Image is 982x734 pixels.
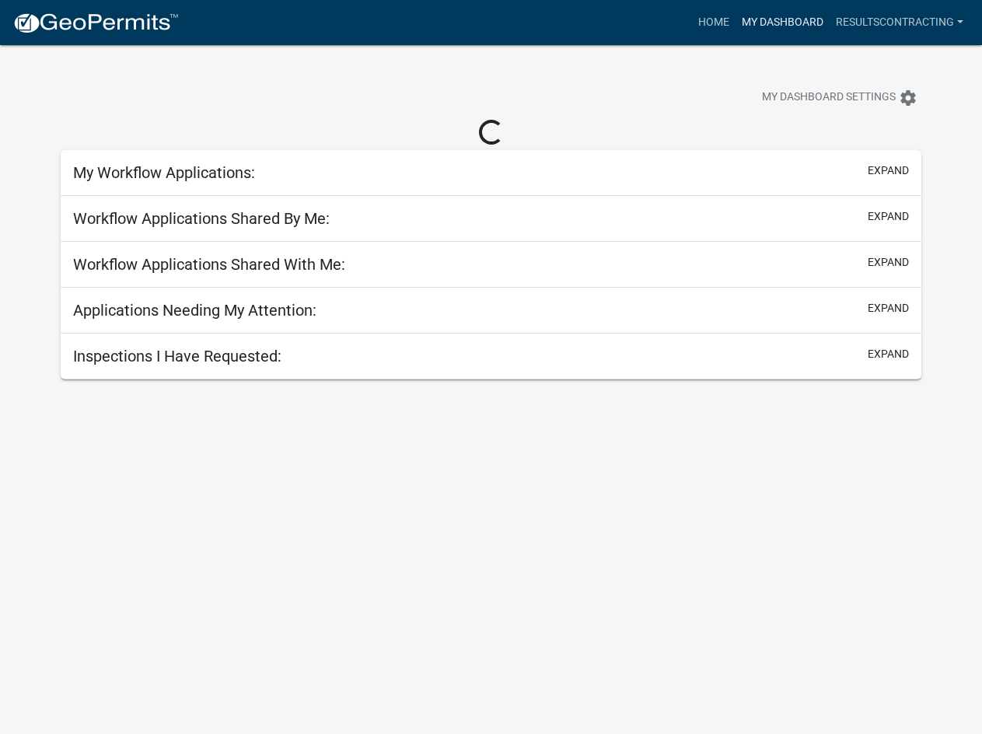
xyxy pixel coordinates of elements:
button: expand [868,163,909,179]
i: settings [899,89,917,107]
h5: My Workflow Applications: [73,163,255,182]
button: My Dashboard Settingssettings [750,82,930,113]
a: Home [692,8,736,37]
h5: Workflow Applications Shared With Me: [73,255,345,274]
button: expand [868,346,909,362]
span: My Dashboard Settings [762,89,896,107]
button: expand [868,254,909,271]
h5: Inspections I Have Requested: [73,347,281,365]
a: ResultsContracting [830,8,970,37]
h5: Workflow Applications Shared By Me: [73,209,330,228]
button: expand [868,208,909,225]
h5: Applications Needing My Attention: [73,301,316,320]
button: expand [868,300,909,316]
a: My Dashboard [736,8,830,37]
